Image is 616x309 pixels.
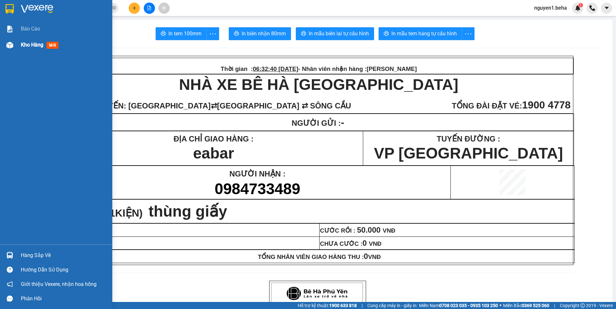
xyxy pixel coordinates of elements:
span: 06:32:40 [DATE] [40,11,86,17]
span: thùng giấy [149,203,227,220]
img: icon-new-feature [575,5,581,11]
span: Thời gian : - Nhân viên nhận hàng : [221,65,417,72]
button: printerIn mẫu tem hàng tự cấu hình [379,27,462,40]
strong: 0708 023 035 - 0935 103 250 [439,303,498,308]
button: printerIn biên nhận 80mm [229,27,291,40]
span: VP [GEOGRAPHIC_DATA] [374,145,563,162]
span: | [554,302,555,309]
strong: 0369 525 060 [522,303,549,308]
span: file-add [147,6,151,10]
img: warehouse-icon [6,252,13,259]
span: CHƯA CƯỚC : [320,240,381,247]
span: 50.000 [357,226,381,234]
span: caret-down [604,5,610,11]
span: nguyen1.beha [529,4,572,12]
div: Phản hồi [21,294,107,304]
span: printer [301,31,306,37]
span: Giới thiệu Vexere, nhận hoa hồng [21,280,97,288]
button: printerIn tem 100mm [156,27,207,40]
span: In mẫu tem hàng tự cấu hình [391,30,457,38]
span: aim [162,6,166,10]
span: question-circle [7,267,13,273]
span: | [362,302,363,309]
span: more [207,30,219,38]
span: Cung cấp máy in - giấy in: [367,302,417,309]
span: [PERSON_NAME] [367,65,417,72]
span: ⚪️ [500,304,501,307]
span: message [7,296,13,302]
span: Miền Bắc [503,302,549,309]
button: plus [129,3,140,14]
span: close-circle [112,6,116,10]
span: TỔNG ĐÀI ĐẶT VÉ: [452,101,522,110]
span: Hỗ trợ kỹ thuật: [298,302,357,309]
span: TUYẾN ĐƯỜNG : [437,134,500,143]
span: VNĐ [381,227,395,234]
strong: NHÀ XE BÊ HÀ [GEOGRAPHIC_DATA] [179,76,458,93]
img: phone-icon [589,5,595,11]
button: caret-down [601,3,612,14]
span: more [462,30,474,38]
span: NGƯỜI NHẬN : [229,169,286,178]
span: In biên nhận 80mm [242,30,286,38]
span: 0 [363,239,367,247]
span: printer [161,31,166,37]
span: printer [384,31,389,37]
span: notification [7,281,13,287]
span: ⇄ [211,101,217,110]
span: VNĐ [367,240,381,247]
span: In mẫu biên lai tự cấu hình [309,30,369,38]
span: Miền Nam [419,302,498,309]
span: copyright [580,303,585,308]
span: Báo cáo [21,25,40,33]
span: plus [132,6,137,10]
span: - [341,116,344,128]
span: close-circle [112,5,116,11]
div: Hướng dẫn sử dụng [21,265,107,275]
img: warehouse-icon [6,42,13,48]
button: file-add [144,3,155,14]
span: [GEOGRAPHIC_DATA] ⇄ SÔNG CẦU [217,101,351,110]
span: Kho hàng [21,42,43,48]
img: logo-vxr [5,4,14,14]
span: 0984733489 [215,180,300,197]
span: 1900 4778 [522,99,570,111]
span: 0 [364,252,368,261]
span: TUYẾN: [GEOGRAPHIC_DATA] [98,101,210,110]
sup: 1 [578,3,583,7]
button: printerIn mẫu biên lai tự cấu hình [296,27,374,40]
div: Hàng sắp về [21,251,107,260]
span: NGƯỜI GỬI : [292,119,346,127]
strong: ĐỊA CHỈ GIAO HÀNG : [174,134,253,143]
span: In tem 100mm [168,30,201,38]
span: Thời gian : - Nhân viên nhận hàng : [8,11,204,17]
span: eabar [193,145,234,162]
button: more [462,27,475,40]
span: mới [47,42,58,49]
button: more [206,27,219,40]
span: CƯỚC RỒI : [320,227,395,234]
button: aim [158,3,170,14]
span: TỔNG NHÂN VIÊN GIAO HÀNG THU : [258,253,381,260]
span: KIỆN) [115,207,143,219]
strong: 1900 633 818 [329,303,357,308]
img: solution-icon [6,26,13,32]
span: 06:32:40 [DATE] [253,65,298,72]
span: VNĐ [364,253,381,260]
span: 1 [579,3,582,7]
span: printer [234,31,239,37]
